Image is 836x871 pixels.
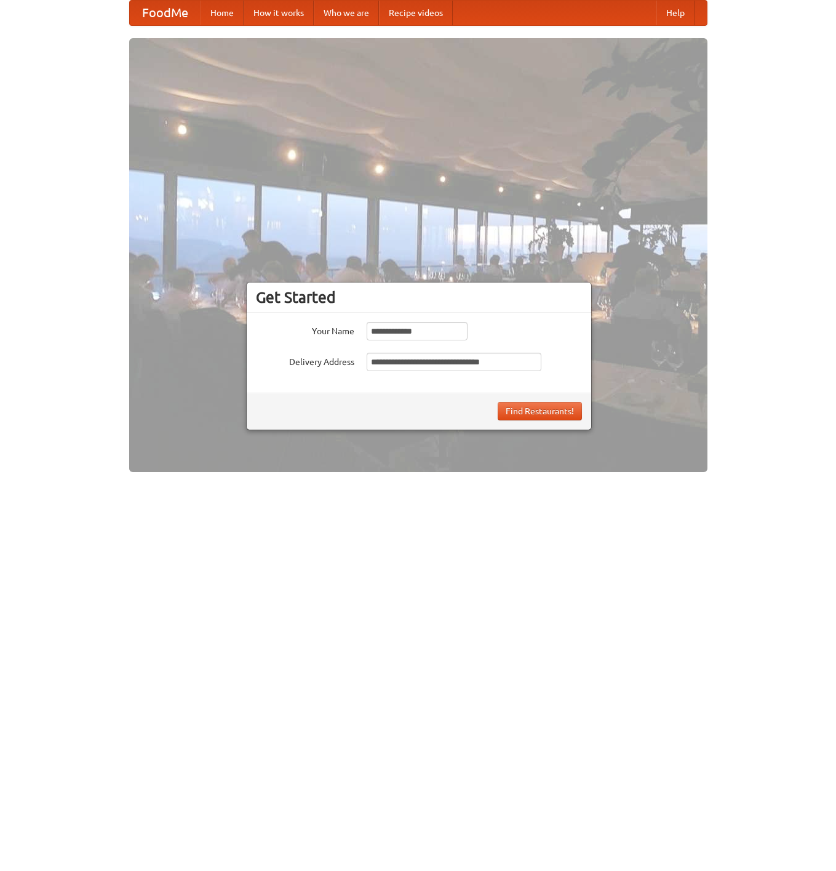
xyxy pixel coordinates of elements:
a: Recipe videos [379,1,453,25]
a: Who we are [314,1,379,25]
label: Your Name [256,322,354,337]
a: Help [656,1,695,25]
a: FoodMe [130,1,201,25]
a: Home [201,1,244,25]
button: Find Restaurants! [498,402,582,420]
a: How it works [244,1,314,25]
label: Delivery Address [256,353,354,368]
h3: Get Started [256,288,582,307]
